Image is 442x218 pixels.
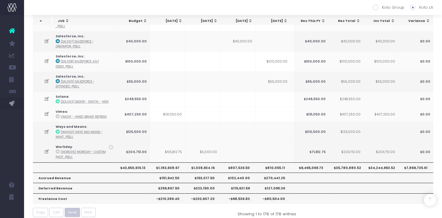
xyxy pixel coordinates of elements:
td: $100,000.00 [115,51,150,72]
th: $1,168,676.63 [291,162,326,173]
abbr: [SAL008] Salesforce July Design Support - Brand - Upsell [56,60,99,68]
strong: Ways and Means [56,124,87,129]
strong: Salesforce, Inc. [56,34,84,38]
th: $102,440.00 [220,173,256,183]
div: [DATE] [191,19,218,23]
th: Deferred Revenue [33,183,150,193]
td: $0.00 [398,107,433,122]
td: $248,550.00 [293,92,329,107]
th: $810,055.11 [256,162,291,173]
strong: Vimeo [56,109,67,114]
div: [DATE] [156,19,183,23]
span: Copy [36,210,45,215]
th: $196,467.00 [291,183,326,193]
td: $100,000.00 [293,51,329,72]
th: Rec This FY: activate to sort column ascending [294,15,329,27]
th: $43,650,616.13 [115,162,150,173]
div: Job [58,19,113,23]
td: $0.00 [398,122,433,142]
img: images/default_profile_image.png [8,206,17,215]
div: Inv Total [369,19,395,23]
strong: Salesforce, Inc. [56,54,84,59]
th: : activate to sort column descending [33,15,51,27]
th: $1,038,934.16 [185,162,220,173]
td: $0.00 [398,72,433,92]
th: $259,867.50 [150,183,185,193]
th: -$134,525.70 [291,193,326,204]
th: Jun 25: activate to sort column ascending [221,15,256,27]
button: CSV [49,208,63,217]
td: $55,000.00 [256,72,291,92]
div: Budget [121,19,147,23]
td: $40,000.00 [220,31,256,51]
th: Variance: activate to sort column ascending [398,15,433,27]
td: $125,500.00 [293,122,329,142]
th: $9,465,069.73 [293,162,329,173]
td: $407,250.00 [328,107,364,122]
th: -$80,504.00 [256,193,291,204]
td: $71,812.75 [293,142,329,162]
td: $407,250.00 [115,107,150,122]
span: Print [84,210,92,215]
th: $7,869,735.61 [398,162,433,173]
td: $248,550.00 [328,92,364,107]
th: May 25: activate to sort column ascending [186,15,221,27]
td: $40,000.00 [363,31,398,51]
abbr: [WOR005] Workday - Custom Photoshoot - Upsell [56,150,106,159]
div: Variance [404,19,430,23]
div: Showing 1 to 178 of 178 entries [238,208,296,217]
th: $270,441.25 [256,173,291,183]
th: Aug 25: activate to sort column ascending [291,15,326,27]
td: $125,500.00 [328,122,364,142]
th: $323,150.00 [185,183,220,193]
th: $151,942.50 [150,173,185,183]
td: $204,751.00 [328,142,364,162]
strong: Workday [56,145,72,149]
th: -$98,536.83 [220,193,256,204]
th: $127,095.36 [256,183,291,193]
th: Accrued Revenue [33,173,150,183]
th: Budget: activate to sort column ascending [115,15,151,27]
button: Copy [33,208,48,217]
th: Job: activate to sort column ascending [52,15,116,27]
td: $55,000.00 [293,72,329,92]
td: $125,500.00 [115,122,150,142]
td: : [53,122,115,142]
div: Rec Total [334,19,361,23]
abbr: VIM001 - Vimeo Brand Refresh [61,115,107,119]
th: $115,621.59 [220,183,256,193]
th: $282,223.75 [291,173,326,183]
td: $0.00 [398,92,433,107]
td: : [53,142,115,162]
strong: Solana [56,94,69,99]
th: $35,780,880.52 [328,162,364,173]
div: [DATE] [261,19,288,23]
span: Excel [68,210,77,215]
th: $153,017.50 [185,173,220,183]
label: Koto Group [373,5,404,11]
td: $0.00 [398,31,433,51]
td: $66,812.75 [150,142,185,162]
td: : [53,72,115,92]
td: $248,550.00 [115,92,150,107]
td: : [53,31,115,51]
th: Rec Total: activate to sort column ascending [329,15,364,27]
th: $1,183,608.67 [150,162,185,173]
td: : [53,51,115,72]
th: Inv Total: activate to sort column ascending [363,15,398,27]
strong: Salesforce, Inc. [56,74,84,79]
div: Rec This FY [299,19,326,23]
td: $40,000.00 [293,31,329,51]
td: $55,000.00 [363,72,398,92]
td: $204,751.00 [115,142,150,162]
abbr: [WAY001] Ways and Means - WhatNot Assets - Brand - Upsell [56,130,103,139]
td: $55,000.00 [328,72,364,92]
th: Freelance Cost [33,193,150,204]
td: $131,050.00 [150,107,185,122]
td: $407,250.00 [363,107,398,122]
td: $55,000.00 [115,72,150,92]
td: $131,050.00 [293,107,329,122]
td: $100,000.00 [328,51,364,72]
div: [DATE] [226,19,253,23]
th: -$203,607.20 [185,193,220,204]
